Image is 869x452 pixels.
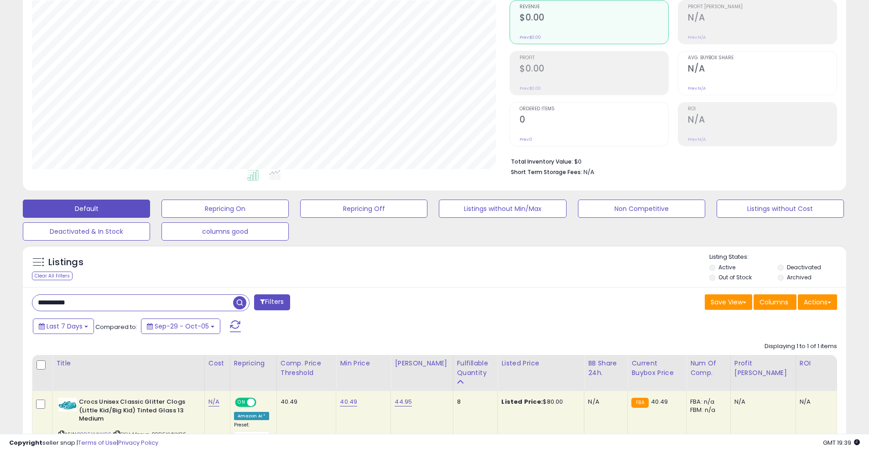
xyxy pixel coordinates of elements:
label: Deactivated [787,263,821,271]
label: Out of Stock [718,273,752,281]
h5: Listings [48,256,83,269]
span: ROI [688,107,837,112]
button: Actions [798,294,837,310]
label: Archived [787,273,812,281]
button: Default [23,200,150,218]
small: Prev: $0.00 [520,86,541,91]
div: $80.00 [501,398,577,406]
li: $0 [511,155,830,166]
h2: 0 [520,114,668,127]
div: Displaying 1 to 1 of 1 items [765,342,837,351]
span: Revenue [520,5,668,10]
small: Prev: N/A [688,35,706,40]
div: N/A [588,398,620,406]
div: 8 [457,398,491,406]
span: Sep-29 - Oct-05 [155,322,209,331]
span: 40.49 [651,397,668,406]
a: B0D5YVNYQS [77,431,111,438]
button: columns good [161,222,289,241]
button: Sep-29 - Oct-05 [141,318,220,334]
div: Preset: [234,422,270,442]
div: FBA: n/a [690,398,723,406]
div: ROI [800,359,833,368]
h2: N/A [688,114,837,127]
small: Prev: N/A [688,137,706,142]
div: Min Price [340,359,387,368]
h2: N/A [688,12,837,25]
div: N/A [800,398,830,406]
div: Repricing [234,359,273,368]
button: Listings without Min/Max [439,200,566,218]
a: 44.95 [395,397,412,406]
div: [PERSON_NAME] [395,359,449,368]
div: Profit [PERSON_NAME] [734,359,792,378]
small: Prev: $0.00 [520,35,541,40]
div: Comp. Price Threshold [281,359,333,378]
small: Prev: 0 [520,137,532,142]
button: Last 7 Days [33,318,94,334]
a: N/A [208,397,219,406]
span: OFF [255,399,269,406]
h2: $0.00 [520,12,668,25]
button: Non Competitive [578,200,705,218]
a: Privacy Policy [118,438,158,447]
span: Compared to: [95,323,137,331]
div: BB Share 24h. [588,359,624,378]
a: 40.49 [340,397,357,406]
small: FBA [631,398,648,408]
span: Profit [520,56,668,61]
button: Repricing On [161,200,289,218]
div: 40.49 [281,398,329,406]
span: ON [236,399,247,406]
img: 41HaoBI+lDL._SL40_.jpg [58,398,77,411]
b: Total Inventory Value: [511,158,573,165]
div: seller snap | | [9,439,158,447]
b: Crocs Unisex Classic Glitter Clogs (Little Kid/Big Kid) Tinted Glass 13 Medium [79,398,190,426]
button: Save View [705,294,752,310]
button: Filters [254,294,290,310]
div: Cost [208,359,226,368]
h2: N/A [688,63,837,76]
small: Prev: N/A [688,86,706,91]
div: Fulfillable Quantity [457,359,494,378]
div: Listed Price [501,359,580,368]
button: Repricing Off [300,200,427,218]
div: FBM: n/a [690,406,723,414]
button: Columns [754,294,796,310]
span: Ordered Items [520,107,668,112]
button: Deactivated & In Stock [23,222,150,241]
span: Avg. Buybox Share [688,56,837,61]
span: | SKU: Macys-B0D5YVNYQS-13Lk-20 [58,431,189,444]
span: 2025-10-13 19:39 GMT [823,438,860,447]
div: Current Buybox Price [631,359,682,378]
div: Title [56,359,201,368]
strong: Copyright [9,438,42,447]
button: Listings without Cost [717,200,844,218]
b: Short Term Storage Fees: [511,168,582,176]
a: Terms of Use [78,438,117,447]
span: Profit [PERSON_NAME] [688,5,837,10]
span: N/A [583,168,594,176]
div: N/A [734,398,789,406]
span: Columns [760,298,788,307]
label: Active [718,263,735,271]
div: Clear All Filters [32,272,73,280]
b: Listed Price: [501,397,543,406]
p: Listing States: [709,253,846,262]
div: Amazon AI * [234,412,270,420]
span: Last 7 Days [47,322,83,331]
h2: $0.00 [520,63,668,76]
div: Num of Comp. [690,359,727,378]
